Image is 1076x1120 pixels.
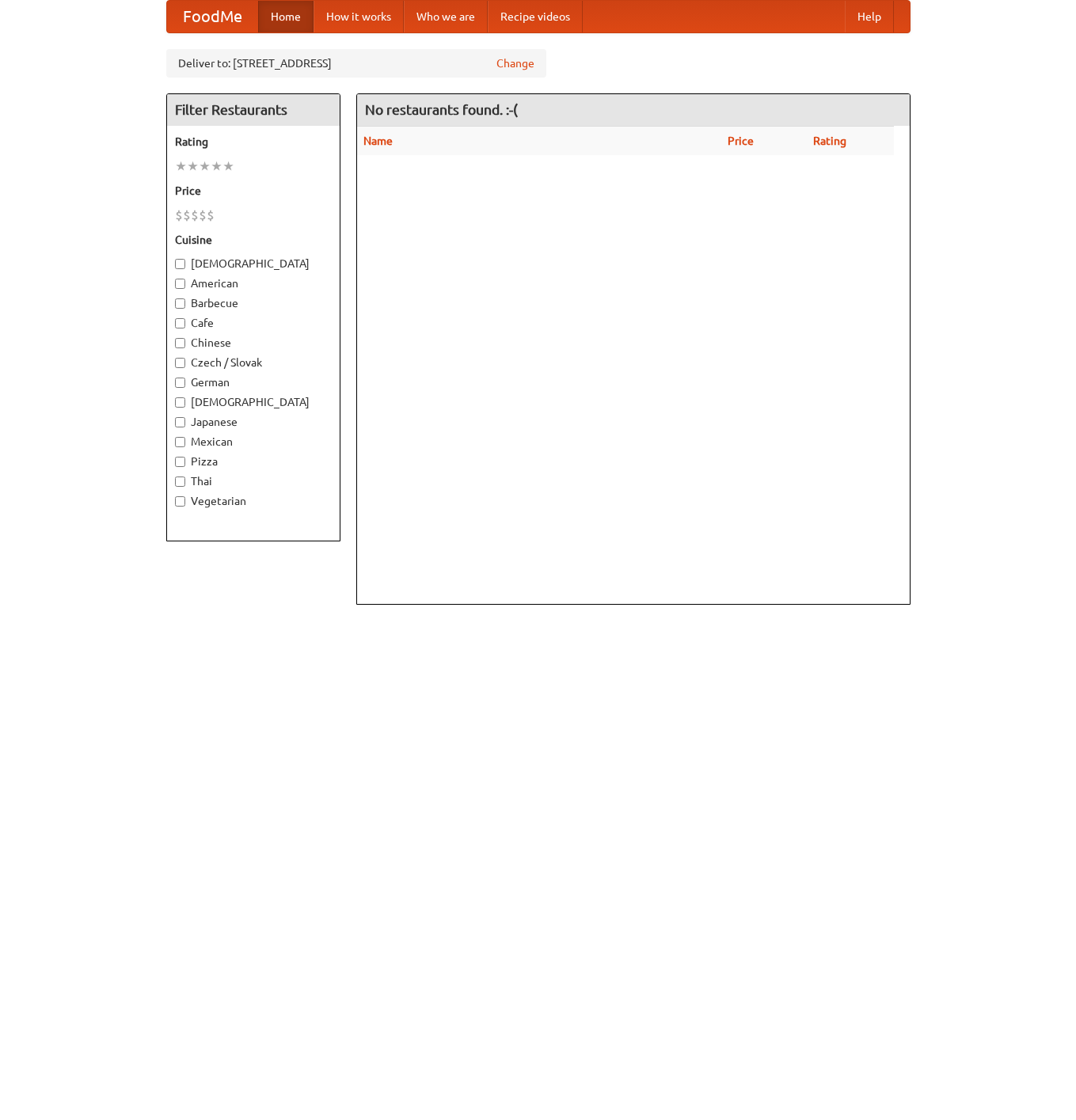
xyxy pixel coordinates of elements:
[187,158,199,175] li: ★
[175,207,183,224] li: $
[845,1,894,32] a: Help
[175,279,185,289] input: American
[175,434,332,450] label: Mexican
[175,134,332,150] h5: Rating
[363,135,393,147] a: Name
[175,355,332,370] label: Czech / Slovak
[222,158,234,175] li: ★
[167,1,258,32] a: FoodMe
[175,259,185,269] input: [DEMOGRAPHIC_DATA]
[175,232,332,248] h5: Cuisine
[728,135,754,147] a: Price
[175,473,332,489] label: Thai
[207,207,215,224] li: $
[175,496,185,507] input: Vegetarian
[167,94,340,126] h4: Filter Restaurants
[175,493,332,509] label: Vegetarian
[175,454,332,469] label: Pizza
[175,318,185,328] input: Cafe
[183,207,191,224] li: $
[175,275,332,291] label: American
[175,417,185,427] input: Japanese
[175,374,332,390] label: German
[488,1,583,32] a: Recipe videos
[175,437,185,447] input: Mexican
[404,1,488,32] a: Who we are
[496,55,534,71] a: Change
[175,394,332,410] label: [DEMOGRAPHIC_DATA]
[191,207,199,224] li: $
[258,1,314,32] a: Home
[175,158,187,175] li: ★
[211,158,222,175] li: ★
[813,135,846,147] a: Rating
[175,457,185,467] input: Pizza
[175,298,185,309] input: Barbecue
[199,207,207,224] li: $
[175,183,332,199] h5: Price
[175,256,332,271] label: [DEMOGRAPHIC_DATA]
[175,335,332,351] label: Chinese
[175,397,185,408] input: [DEMOGRAPHIC_DATA]
[314,1,404,32] a: How it works
[199,158,211,175] li: ★
[166,49,546,78] div: Deliver to: [STREET_ADDRESS]
[175,414,332,430] label: Japanese
[175,476,185,487] input: Thai
[175,378,185,388] input: German
[175,358,185,368] input: Czech / Slovak
[365,102,518,117] ng-pluralize: No restaurants found. :-(
[175,295,332,311] label: Barbecue
[175,315,332,331] label: Cafe
[175,338,185,348] input: Chinese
